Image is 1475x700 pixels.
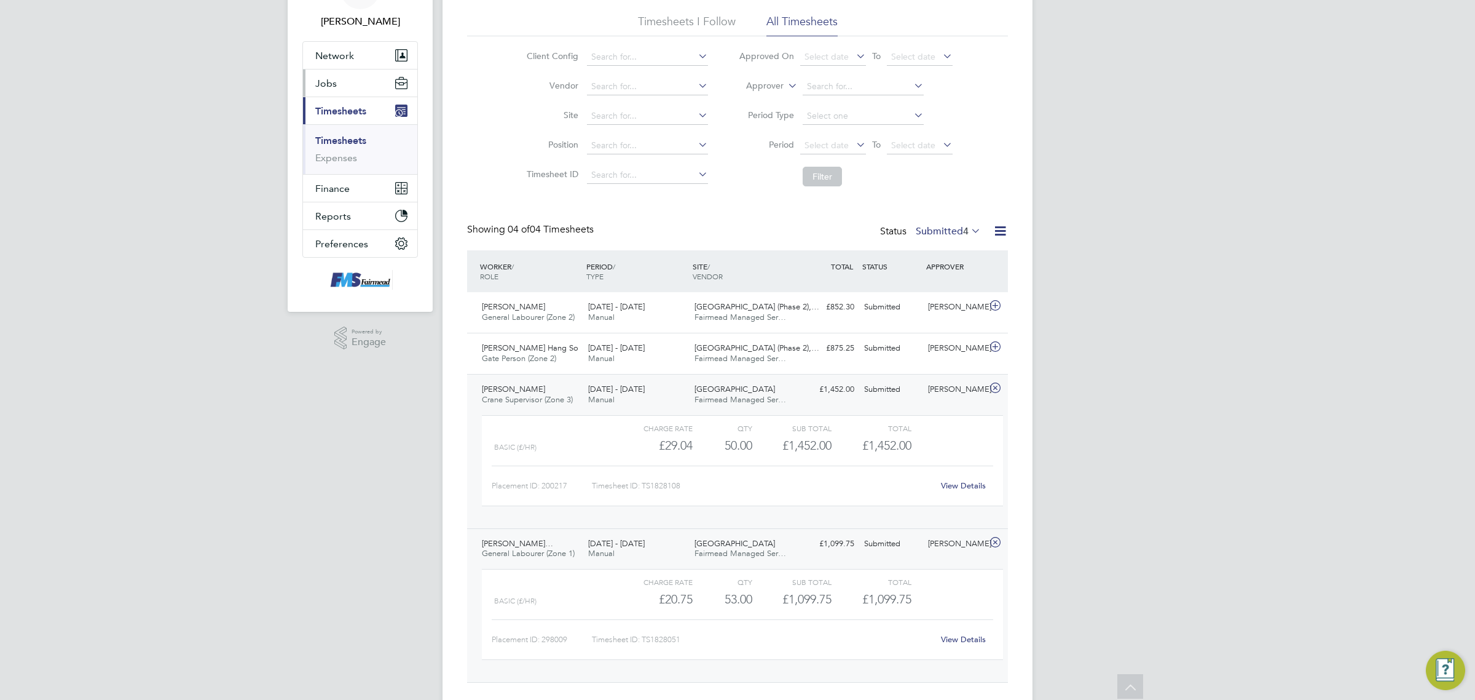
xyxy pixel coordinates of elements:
[523,80,578,91] label: Vendor
[511,261,514,271] span: /
[941,480,986,491] a: View Details
[859,255,923,277] div: STATUS
[315,105,366,117] span: Timesheets
[694,312,786,322] span: Fairmead Managed Ser…
[477,255,583,287] div: WORKER
[868,48,884,64] span: To
[766,14,838,36] li: All Timesheets
[508,223,594,236] span: 04 Timesheets
[694,353,786,364] span: Fairmead Managed Ser…
[352,327,386,337] span: Powered by
[694,538,775,549] span: [GEOGRAPHIC_DATA]
[303,124,417,174] div: Timesheets
[859,297,923,317] div: Submitted
[963,225,969,237] span: 4
[588,301,645,312] span: [DATE] - [DATE]
[482,538,553,549] span: [PERSON_NAME]…
[693,589,752,610] div: 53.00
[303,202,417,229] button: Reports
[523,169,578,180] label: Timesheet ID
[508,223,530,236] span: 04 of
[694,384,775,394] span: [GEOGRAPHIC_DATA]
[752,589,832,610] div: £1,099.75
[588,353,615,364] span: Manual
[707,261,710,271] span: /
[862,438,911,453] span: £1,452.00
[592,630,933,650] div: Timesheet ID: TS1828051
[523,139,578,150] label: Position
[482,343,578,353] span: [PERSON_NAME] Hang So
[586,271,604,281] span: TYPE
[795,534,859,554] div: £1,099.75
[795,338,859,359] div: £875.25
[880,223,983,241] div: Status
[482,394,573,405] span: Crane Supervisor (Zone 3)
[303,42,417,69] button: Network
[923,338,987,359] div: [PERSON_NAME]
[302,14,418,29] span: Lawrence Schott
[613,436,693,456] div: £29.04
[803,167,842,186] button: Filter
[804,140,849,151] span: Select date
[859,380,923,400] div: Submitted
[916,225,981,237] label: Submitted
[587,78,708,95] input: Search for...
[613,575,693,589] div: Charge rate
[482,353,556,364] span: Gate Person (Zone 2)
[588,384,645,394] span: [DATE] - [DATE]
[694,343,819,353] span: [GEOGRAPHIC_DATA] (Phase 2),…
[739,50,794,62] label: Approved On
[492,630,592,650] div: Placement ID: 298009
[923,255,987,277] div: APPROVER
[804,51,849,62] span: Select date
[494,443,537,451] span: Basic (£/HR)
[832,421,911,436] div: Total
[941,634,986,645] a: View Details
[694,394,786,405] span: Fairmead Managed Ser…
[588,548,615,559] span: Manual
[303,70,417,97] button: Jobs
[328,270,393,290] img: f-mead-logo-retina.png
[638,14,736,36] li: Timesheets I Follow
[482,384,545,394] span: [PERSON_NAME]
[482,548,575,559] span: General Labourer (Zone 1)
[467,223,596,236] div: Showing
[693,436,752,456] div: 50.00
[1426,651,1465,690] button: Engage Resource Center
[728,80,784,92] label: Approver
[752,575,832,589] div: Sub Total
[303,230,417,257] button: Preferences
[795,297,859,317] div: £852.30
[859,338,923,359] div: Submitted
[613,421,693,436] div: Charge rate
[832,575,911,589] div: Total
[613,589,693,610] div: £20.75
[494,597,537,605] span: Basic (£/HR)
[303,97,417,124] button: Timesheets
[588,312,615,322] span: Manual
[891,51,935,62] span: Select date
[334,327,387,350] a: Powered byEngage
[694,548,786,559] span: Fairmead Managed Ser…
[523,109,578,121] label: Site
[859,534,923,554] div: Submitted
[315,152,357,164] a: Expenses
[803,108,924,125] input: Select one
[739,139,794,150] label: Period
[923,297,987,317] div: [PERSON_NAME]
[891,140,935,151] span: Select date
[583,255,690,287] div: PERIOD
[482,301,545,312] span: [PERSON_NAME]
[795,380,859,400] div: £1,452.00
[587,167,708,184] input: Search for...
[352,337,386,348] span: Engage
[315,78,337,89] span: Jobs
[868,137,884,153] span: To
[480,271,498,281] span: ROLE
[482,312,575,322] span: General Labourer (Zone 2)
[831,261,853,271] span: TOTAL
[752,436,832,456] div: £1,452.00
[588,394,615,405] span: Manual
[862,592,911,607] span: £1,099.75
[587,108,708,125] input: Search for...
